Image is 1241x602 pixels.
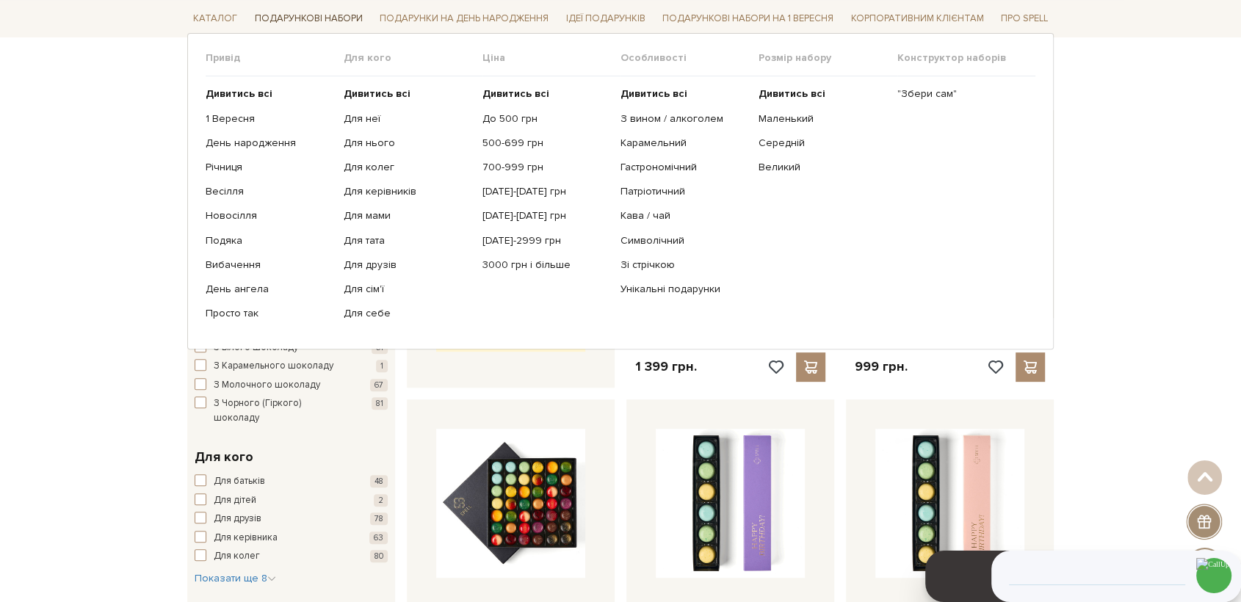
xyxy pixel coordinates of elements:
span: 61 [372,341,388,354]
a: Для мами [344,209,471,222]
a: Для сім'ї [344,283,471,296]
button: Для колег 80 [195,549,388,564]
a: Подарункові набори [249,7,369,30]
span: Для колег [214,549,260,564]
a: Новосілля [206,209,333,222]
a: Дивитись всі [620,87,748,101]
a: Для нього [344,137,471,150]
button: Показати ще 8 [195,571,276,586]
button: Для дітей 2 [195,493,388,508]
a: День народження [206,137,333,150]
span: 48 [370,475,388,487]
a: Великий [759,161,886,174]
a: До 500 грн [482,112,609,125]
a: Каталог [187,7,243,30]
a: Весілля [206,185,333,198]
a: [DATE]-2999 грн [482,233,609,247]
span: Показати ще 8 [195,572,276,584]
a: Гастрономічний [620,161,748,174]
span: З Чорного (Гіркого) шоколаду [214,396,347,425]
a: День ангела [206,283,333,296]
span: 80 [370,550,388,562]
a: 3000 грн і більше [482,258,609,272]
a: Для тата [344,233,471,247]
span: 67 [370,379,388,391]
b: Дивитись всі [759,87,825,100]
span: Для батьків [214,474,265,489]
span: 1 [376,360,388,372]
a: Кава / чай [620,209,748,222]
a: Символічний [620,233,748,247]
a: "Збери сам" [897,87,1024,101]
a: Патріотичний [620,185,748,198]
span: 63 [369,532,388,544]
button: Для друзів 78 [195,512,388,526]
div: Каталог [187,33,1054,349]
a: Дивитись всі [482,87,609,101]
a: Подяка [206,233,333,247]
span: Для друзів [214,512,261,526]
b: Дивитись всі [482,87,549,100]
b: Дивитись всі [206,87,272,100]
span: З Карамельного шоколаду [214,359,333,374]
button: Для батьків 48 [195,474,388,489]
span: Ціна [482,51,620,65]
button: З Чорного (Гіркого) шоколаду 81 [195,396,388,425]
span: З Молочного шоколаду [214,378,320,393]
a: Для себе [344,307,471,320]
span: Для кого [344,51,482,65]
a: 500-699 грн [482,137,609,150]
p: 999 грн. [855,358,908,375]
a: Подарункові набори на 1 Вересня [656,6,839,31]
a: З вином / алкоголем [620,112,748,125]
span: Для дітей [214,493,256,508]
a: Для керівників [344,185,471,198]
a: Дивитись всі [344,87,471,101]
a: 700-999 грн [482,161,609,174]
a: Карамельний [620,137,748,150]
a: Маленький [759,112,886,125]
a: Для неї [344,112,471,125]
button: З Молочного шоколаду 67 [195,378,388,393]
a: Дивитись всі [206,87,333,101]
a: Про Spell [995,7,1054,30]
b: Дивитись всі [344,87,410,100]
a: 1 Вересня [206,112,333,125]
span: Для кого [195,447,253,467]
a: Ідеї подарунків [560,7,651,30]
a: Для друзів [344,258,471,272]
span: Конструктор наборів [897,51,1035,65]
a: Просто так [206,307,333,320]
p: 1 399 грн. [635,358,697,375]
a: Дивитись всі [759,87,886,101]
span: Особливості [620,51,759,65]
a: Середній [759,137,886,150]
span: 2 [374,494,388,507]
a: Корпоративним клієнтам [845,6,990,31]
a: Річниця [206,161,333,174]
span: Для керівника [214,531,278,545]
span: Розмір набору [759,51,897,65]
a: Подарунки на День народження [374,7,554,30]
a: [DATE]-[DATE] грн [482,209,609,222]
button: З Карамельного шоколаду 1 [195,359,388,374]
button: Для керівника 63 [195,531,388,545]
span: Привід [206,51,344,65]
b: Дивитись всі [620,87,687,100]
span: 81 [372,397,388,410]
a: Вибачення [206,258,333,272]
a: Унікальні подарунки [620,283,748,296]
span: 78 [370,512,388,525]
a: [DATE]-[DATE] грн [482,185,609,198]
a: Для колег [344,161,471,174]
a: Зі стрічкою [620,258,748,272]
